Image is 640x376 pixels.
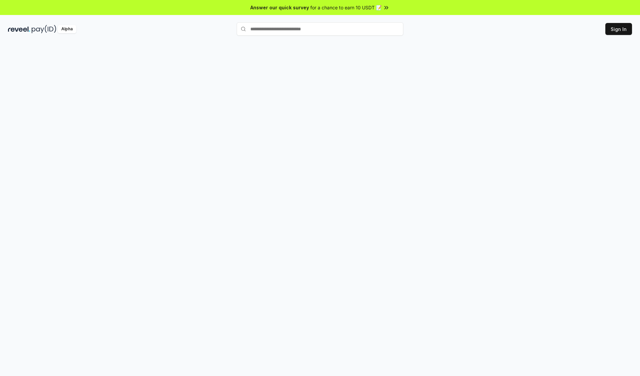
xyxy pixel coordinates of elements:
div: Alpha [58,25,76,33]
span: Answer our quick survey [250,4,309,11]
img: reveel_dark [8,25,30,33]
button: Sign In [605,23,632,35]
img: pay_id [32,25,56,33]
span: for a chance to earn 10 USDT 📝 [310,4,382,11]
